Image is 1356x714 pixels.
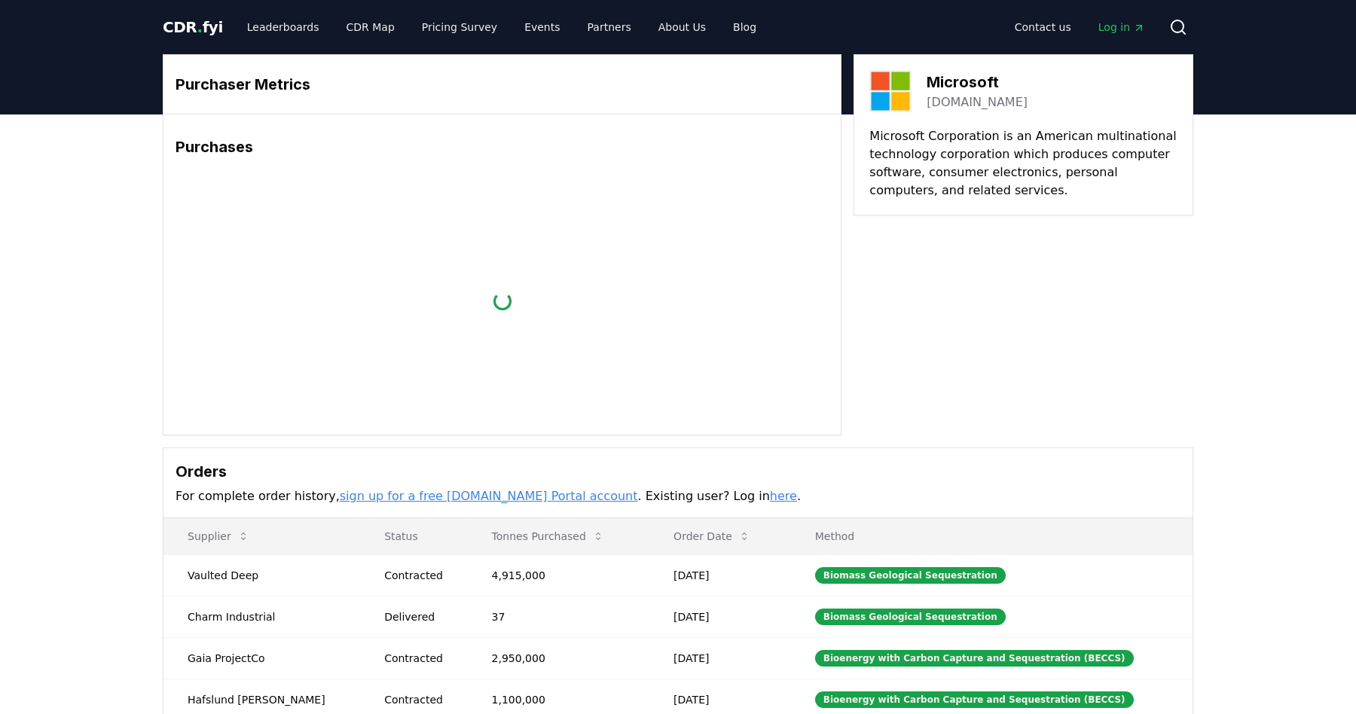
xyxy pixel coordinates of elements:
div: Contracted [384,692,455,707]
button: Tonnes Purchased [480,521,616,551]
div: Biomass Geological Sequestration [815,567,1006,584]
td: Gaia ProjectCo [163,637,360,679]
a: here [770,489,797,503]
a: Log in [1086,14,1157,41]
td: 2,950,000 [468,637,650,679]
div: Biomass Geological Sequestration [815,609,1006,625]
a: CDR.fyi [163,17,223,38]
p: Method [803,529,1180,544]
span: Log in [1098,20,1145,35]
a: [DOMAIN_NAME] [927,93,1028,111]
span: . [197,18,203,36]
td: [DATE] [649,596,791,637]
p: For complete order history, . Existing user? Log in . [176,487,1180,505]
a: Partners [576,14,643,41]
td: 37 [468,596,650,637]
button: Supplier [176,521,261,551]
div: Bioenergy with Carbon Capture and Sequestration (BECCS) [815,650,1134,667]
td: Vaulted Deep [163,554,360,596]
a: CDR Map [334,14,407,41]
nav: Main [235,14,768,41]
a: Contact us [1003,14,1083,41]
a: Pricing Survey [410,14,509,41]
p: Microsoft Corporation is an American multinational technology corporation which produces computer... [869,127,1177,200]
a: sign up for a free [DOMAIN_NAME] Portal account [340,489,638,503]
td: [DATE] [649,637,791,679]
nav: Main [1003,14,1157,41]
h3: Purchases [176,136,829,158]
h3: Orders [176,460,1180,483]
td: [DATE] [649,554,791,596]
h3: Purchaser Metrics [176,73,829,96]
span: CDR fyi [163,18,223,36]
td: Charm Industrial [163,596,360,637]
div: Contracted [384,651,455,666]
a: Events [512,14,572,41]
img: Microsoft-logo [869,70,912,112]
td: 4,915,000 [468,554,650,596]
div: Bioenergy with Carbon Capture and Sequestration (BECCS) [815,691,1134,708]
a: Leaderboards [235,14,331,41]
a: Blog [721,14,768,41]
a: About Us [646,14,718,41]
button: Order Date [661,521,762,551]
p: Status [372,529,455,544]
div: loading [491,289,514,312]
div: Delivered [384,609,455,624]
div: Contracted [384,568,455,583]
h3: Microsoft [927,71,1028,93]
